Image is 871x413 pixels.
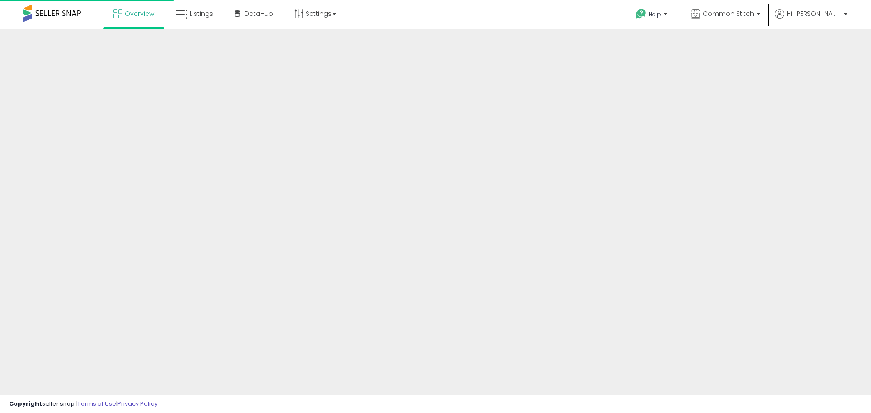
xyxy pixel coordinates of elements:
[125,9,154,18] span: Overview
[78,399,116,408] a: Terms of Use
[245,9,273,18] span: DataHub
[628,1,676,29] a: Help
[190,9,213,18] span: Listings
[703,9,754,18] span: Common Stitch
[775,9,847,29] a: Hi [PERSON_NAME]
[117,399,157,408] a: Privacy Policy
[635,8,646,19] i: Get Help
[9,399,42,408] strong: Copyright
[649,10,661,18] span: Help
[9,400,157,408] div: seller snap | |
[787,9,841,18] span: Hi [PERSON_NAME]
